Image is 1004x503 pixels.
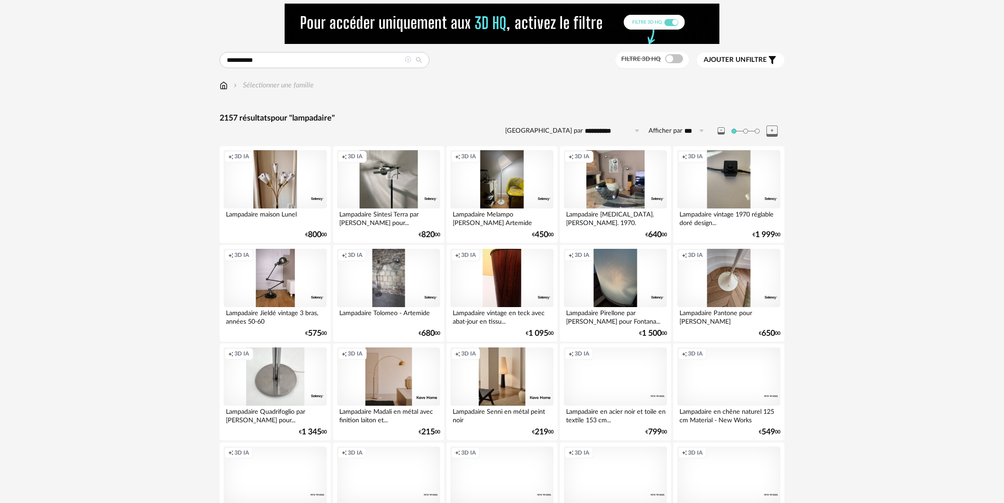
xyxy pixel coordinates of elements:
[446,343,558,440] a: Creation icon 3D IA Lampadaire Senni en métal peint noir €21900
[228,449,234,456] span: Creation icon
[762,330,775,337] span: 650
[677,406,780,424] div: Lampadaire en chêne naturel 125 cm Material - New Works
[455,251,460,259] span: Creation icon
[455,449,460,456] span: Creation icon
[575,350,589,357] span: 3D IA
[704,56,746,63] span: Ajouter un
[755,232,775,238] span: 1 999
[649,127,682,135] label: Afficher par
[564,208,667,226] div: Lampadaire [MEDICAL_DATA]. [PERSON_NAME]. 1970.
[220,113,784,124] div: 2157 résultats
[673,245,784,342] a: Creation icon 3D IA Lampadaire Pantone pour [PERSON_NAME] €65000
[461,153,476,160] span: 3D IA
[234,350,249,357] span: 3D IA
[234,449,249,456] span: 3D IA
[639,330,667,337] div: € 00
[220,343,331,440] a: Creation icon 3D IA Lampadaire Quadrifoglio par [PERSON_NAME] pour... €1 34500
[688,449,703,456] span: 3D IA
[753,232,780,238] div: € 00
[228,251,234,259] span: Creation icon
[759,330,780,337] div: € 00
[645,429,667,435] div: € 00
[342,153,347,160] span: Creation icon
[575,153,589,160] span: 3D IA
[348,449,363,456] span: 3D IA
[450,307,554,325] div: Lampadaire vintage en teck avec abat-jour en tissu...
[305,330,327,337] div: € 00
[285,4,719,44] img: NEW%20NEW%20HQ%20NEW_V1.gif
[697,52,784,68] button: Ajouter unfiltre Filter icon
[461,350,476,357] span: 3D IA
[348,153,363,160] span: 3D IA
[337,208,440,226] div: Lampadaire Sintesi Terra par [PERSON_NAME] pour...
[308,232,321,238] span: 800
[575,251,589,259] span: 3D IA
[532,232,554,238] div: € 00
[461,449,476,456] span: 3D IA
[228,350,234,357] span: Creation icon
[648,232,662,238] span: 640
[337,307,440,325] div: Lampadaire Tolomeo - Artemide
[455,350,460,357] span: Creation icon
[645,232,667,238] div: € 00
[568,251,574,259] span: Creation icon
[575,449,589,456] span: 3D IA
[532,429,554,435] div: € 00
[333,343,444,440] a: Creation icon 3D IA Lampadaire Madali en métal avec finition laiton et... €21500
[677,307,780,325] div: Lampadaire Pantone pour [PERSON_NAME]
[302,429,321,435] span: 1 345
[759,429,780,435] div: € 00
[560,343,671,440] a: Creation icon 3D IA Lampadaire en acier noir et toile en textile 153 cm... €79900
[535,232,548,238] span: 450
[688,350,703,357] span: 3D IA
[568,350,574,357] span: Creation icon
[333,146,444,243] a: Creation icon 3D IA Lampadaire Sintesi Terra par [PERSON_NAME] pour... €82000
[271,114,335,122] span: pour "lampadaire"
[234,153,249,160] span: 3D IA
[461,251,476,259] span: 3D IA
[688,153,703,160] span: 3D IA
[682,153,687,160] span: Creation icon
[688,251,703,259] span: 3D IA
[528,330,548,337] span: 1 095
[224,307,327,325] div: Lampadaire Jieldé vintage 3 bras, années 50-60
[342,350,347,357] span: Creation icon
[446,146,558,243] a: Creation icon 3D IA Lampadaire Melampo [PERSON_NAME] Artemide €45000
[234,251,249,259] span: 3D IA
[455,153,460,160] span: Creation icon
[682,449,687,456] span: Creation icon
[673,146,784,243] a: Creation icon 3D IA Lampadaire vintage 1970 réglable doré design... €1 99900
[421,330,435,337] span: 680
[299,429,327,435] div: € 00
[535,429,548,435] span: 219
[224,406,327,424] div: Lampadaire Quadrifoglio par [PERSON_NAME] pour...
[220,146,331,243] a: Creation icon 3D IA Lampadaire maison Lunel €80000
[450,406,554,424] div: Lampadaire Senni en métal peint noir
[421,232,435,238] span: 820
[348,251,363,259] span: 3D IA
[220,80,228,91] img: svg+xml;base64,PHN2ZyB3aWR0aD0iMTYiIGhlaWdodD0iMTciIHZpZXdCb3g9IjAgMCAxNiAxNyIgZmlsbD0ibm9uZSIgeG...
[308,330,321,337] span: 575
[762,429,775,435] span: 549
[560,146,671,243] a: Creation icon 3D IA Lampadaire [MEDICAL_DATA]. [PERSON_NAME]. 1970. €64000
[220,245,331,342] a: Creation icon 3D IA Lampadaire Jieldé vintage 3 bras, années 50-60 €57500
[648,429,662,435] span: 799
[564,307,667,325] div: Lampadaire Pirellone par [PERSON_NAME] pour Fontana...
[419,330,440,337] div: € 00
[446,245,558,342] a: Creation icon 3D IA Lampadaire vintage en teck avec abat-jour en tissu... €1 09500
[419,232,440,238] div: € 00
[564,406,667,424] div: Lampadaire en acier noir et toile en textile 153 cm...
[704,56,767,65] span: filtre
[232,80,314,91] div: Sélectionner une famille
[333,245,444,342] a: Creation icon 3D IA Lampadaire Tolomeo - Artemide €68000
[767,55,778,65] span: Filter icon
[642,330,662,337] span: 1 500
[228,153,234,160] span: Creation icon
[560,245,671,342] a: Creation icon 3D IA Lampadaire Pirellone par [PERSON_NAME] pour Fontana... €1 50000
[342,449,347,456] span: Creation icon
[568,449,574,456] span: Creation icon
[342,251,347,259] span: Creation icon
[526,330,554,337] div: € 00
[677,208,780,226] div: Lampadaire vintage 1970 réglable doré design...
[232,80,239,91] img: svg+xml;base64,PHN2ZyB3aWR0aD0iMTYiIGhlaWdodD0iMTYiIHZpZXdCb3g9IjAgMCAxNiAxNiIgZmlsbD0ibm9uZSIgeG...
